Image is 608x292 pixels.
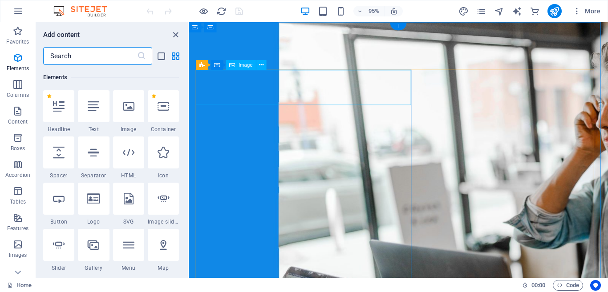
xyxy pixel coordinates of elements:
div: Map [148,229,179,272]
button: close panel [170,29,181,40]
button: More [569,4,604,18]
span: Image slider [148,218,179,225]
button: 95% [353,6,385,16]
h6: Session time [522,280,546,291]
span: Slider [43,264,74,272]
div: Gallery [78,229,109,272]
button: list-view [156,51,166,61]
span: Remove from favorites [47,94,52,99]
button: grid-view [170,51,181,61]
span: Spacer [43,172,74,179]
h6: Elements [43,72,179,83]
i: Pages (Ctrl+Alt+S) [476,6,486,16]
p: Elements [7,65,29,72]
p: Features [7,225,28,232]
input: Search [43,47,137,65]
button: pages [476,6,487,16]
div: Headline [43,90,74,133]
div: + [390,23,406,30]
i: Publish [549,6,559,16]
p: Favorites [6,38,29,45]
p: Accordion [5,172,30,179]
div: Container [148,90,179,133]
span: Image [113,126,144,133]
h6: Add content [43,29,80,40]
span: Image [239,62,253,67]
a: Click to cancel selection. Double-click to open Pages [7,280,32,291]
button: commerce [530,6,540,16]
span: Gallery [78,264,109,272]
button: publish [547,4,562,18]
h6: 95% [367,6,381,16]
i: On resize automatically adjust zoom level to fit chosen device. [390,7,398,15]
button: navigator [494,6,505,16]
div: Button [43,183,74,225]
span: HTML [113,172,144,179]
p: Columns [7,92,29,99]
div: Spacer [43,136,74,179]
div: Separator [78,136,109,179]
i: Reload page [216,6,227,16]
div: Image [113,90,144,133]
p: Images [9,252,27,259]
p: Content [8,118,28,125]
i: Commerce [530,6,540,16]
span: Icon [148,172,179,179]
div: Slider [43,229,74,272]
i: AI Writer [512,6,522,16]
span: SVG [113,218,144,225]
div: SVG [113,183,144,225]
i: Navigator [494,6,504,16]
span: Map [148,264,179,272]
span: Text [78,126,109,133]
button: text_generator [512,6,523,16]
div: Text [78,90,109,133]
span: Button [43,218,74,225]
div: Icon [148,136,179,179]
span: Separator [78,172,109,179]
span: Logo [78,218,109,225]
span: Code [557,280,579,291]
span: Remove from favorites [151,94,156,99]
p: Boxes [11,145,25,152]
div: Menu [113,229,144,272]
span: Menu [113,264,144,272]
button: Click here to leave preview mode and continue editing [198,6,209,16]
span: Headline [43,126,74,133]
div: Image slider [148,183,179,225]
img: Editor Logo [51,6,118,16]
span: : [538,282,539,288]
button: Code [553,280,583,291]
span: Container [148,126,179,133]
span: More [572,7,600,16]
span: 00 00 [531,280,545,291]
button: reload [216,6,227,16]
button: Usercentrics [590,280,601,291]
p: Tables [10,198,26,205]
button: design [458,6,469,16]
div: HTML [113,136,144,179]
div: Logo [78,183,109,225]
i: Design (Ctrl+Alt+Y) [458,6,469,16]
